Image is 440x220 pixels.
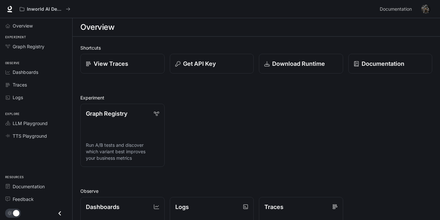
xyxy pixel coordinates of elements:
[348,54,433,74] a: Documentation
[3,92,70,103] a: Logs
[264,203,284,211] p: Traces
[380,5,412,13] span: Documentation
[3,79,70,90] a: Traces
[86,142,159,161] p: Run A/B tests and discover which variant best improves your business metrics
[80,104,165,167] a: Graph RegistryRun A/B tests and discover which variant best improves your business metrics
[13,94,23,101] span: Logs
[272,59,325,68] p: Download Runtime
[175,203,189,211] p: Logs
[52,207,67,220] button: Close drawer
[421,5,430,14] img: User avatar
[3,66,70,78] a: Dashboards
[27,6,63,12] p: Inworld AI Demos
[13,183,45,190] span: Documentation
[13,196,34,203] span: Feedback
[17,3,73,16] button: All workspaces
[259,54,343,74] a: Download Runtime
[3,41,70,52] a: Graph Registry
[86,203,120,211] p: Dashboards
[80,44,432,51] h2: Shortcuts
[3,130,70,142] a: TTS Playground
[3,193,70,205] a: Feedback
[13,120,48,127] span: LLM Playground
[13,43,44,50] span: Graph Registry
[362,59,404,68] p: Documentation
[3,181,70,192] a: Documentation
[3,118,70,129] a: LLM Playground
[3,20,70,31] a: Overview
[13,69,38,75] span: Dashboards
[13,133,47,139] span: TTS Playground
[86,109,127,118] p: Graph Registry
[94,59,128,68] p: View Traces
[13,81,27,88] span: Traces
[183,59,216,68] p: Get API Key
[80,21,114,34] h1: Overview
[13,209,19,216] span: Dark mode toggle
[80,94,432,101] h2: Experiment
[377,3,417,16] a: Documentation
[80,188,432,194] h2: Observe
[419,3,432,16] button: User avatar
[80,54,165,74] a: View Traces
[170,54,254,74] button: Get API Key
[13,22,33,29] span: Overview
